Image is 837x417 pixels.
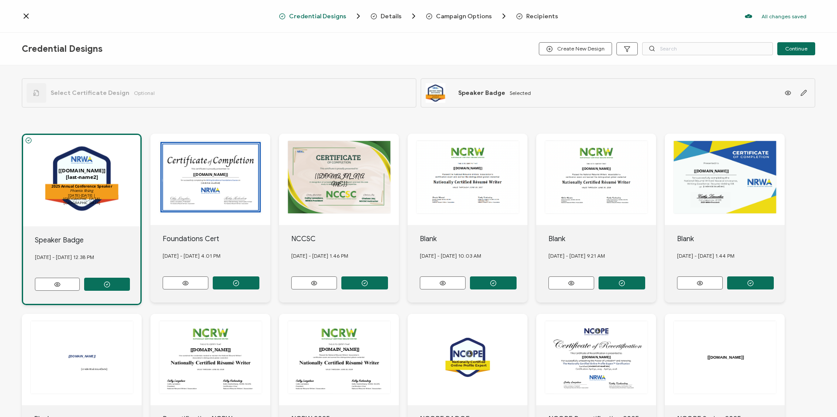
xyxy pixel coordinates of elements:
span: Select Certificate Design [51,89,129,97]
span: Campaign Options [426,12,508,20]
iframe: Chat Widget [793,375,837,417]
div: [DATE] - [DATE] 1.44 PM [677,244,785,268]
span: Campaign Options [436,13,492,20]
button: Create New Design [539,42,612,55]
div: Blank [677,234,785,244]
button: Continue [777,42,815,55]
span: Selected [510,90,531,96]
div: NCCSC [291,234,399,244]
span: Recipients [516,13,558,20]
input: Search [642,42,773,55]
div: [DATE] - [DATE] 1.46 PM [291,244,399,268]
span: Credential Designs [289,13,346,20]
span: Continue [785,46,807,51]
span: Credential Designs [279,12,363,20]
span: Details [371,12,418,20]
span: Create New Design [546,46,605,52]
div: Breadcrumb [279,12,558,20]
span: Recipients [526,13,558,20]
div: Blank [420,234,528,244]
div: Blank [548,234,657,244]
div: [DATE] - [DATE] 10.03 AM [420,244,528,268]
div: [DATE] - [DATE] 12.38 PM [35,245,140,269]
span: Speaker Badge [458,89,505,97]
span: Optional [134,90,155,96]
div: [DATE] - [DATE] 9.21 AM [548,244,657,268]
div: [DATE] - [DATE] 4.01 PM [163,244,271,268]
div: Speaker Badge [35,235,140,245]
p: All changes saved [762,13,806,20]
div: Foundations Cert [163,234,271,244]
span: Credential Designs [22,44,102,54]
span: Details [381,13,401,20]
